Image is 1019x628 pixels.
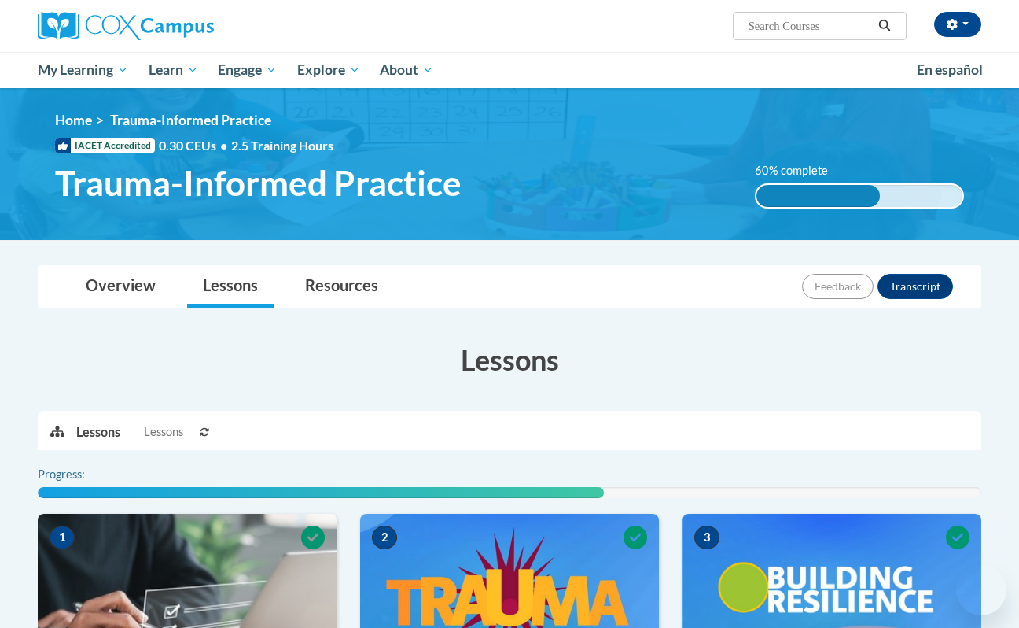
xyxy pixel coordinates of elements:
span: Trauma-Informed Practice [110,112,271,128]
a: Cox Campus [38,12,337,40]
a: En español [907,54,993,87]
span: About [380,61,433,79]
span: 0.30 CEUs [159,137,231,154]
a: Lessons [187,266,274,308]
a: Resources [289,266,394,308]
label: Progress: [38,466,128,483]
a: Engage [208,52,287,88]
a: My Learning [28,52,138,88]
span: • [220,138,227,153]
img: Cox Campus [38,12,214,40]
iframe: Button to launch messaging window [956,565,1006,615]
span: My Learning [38,61,128,79]
p: Lessons [76,423,120,441]
button: Transcript [877,274,953,299]
span: Explore [297,61,360,79]
div: 60% complete [756,185,881,207]
a: Explore [287,52,370,88]
span: IACET Accredited [55,138,155,153]
button: Feedback [802,274,874,299]
a: Learn [138,52,208,88]
input: Search Courses [747,17,873,35]
div: Main menu [14,52,1005,88]
span: 1 [50,526,75,549]
span: Learn [149,61,198,79]
label: 60% complete [755,162,845,179]
span: Trauma-Informed Practice [55,162,462,204]
button: Search [873,17,896,35]
span: 2.5 Training Hours [231,138,333,153]
span: Lessons [144,423,183,441]
a: Overview [70,266,171,308]
span: En español [917,61,983,78]
span: 3 [694,526,719,549]
span: 2 [372,526,397,549]
h3: Lessons [38,340,981,379]
a: Home [55,112,92,128]
button: Account Settings [934,12,981,37]
a: About [370,52,444,88]
span: Engage [218,61,277,79]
